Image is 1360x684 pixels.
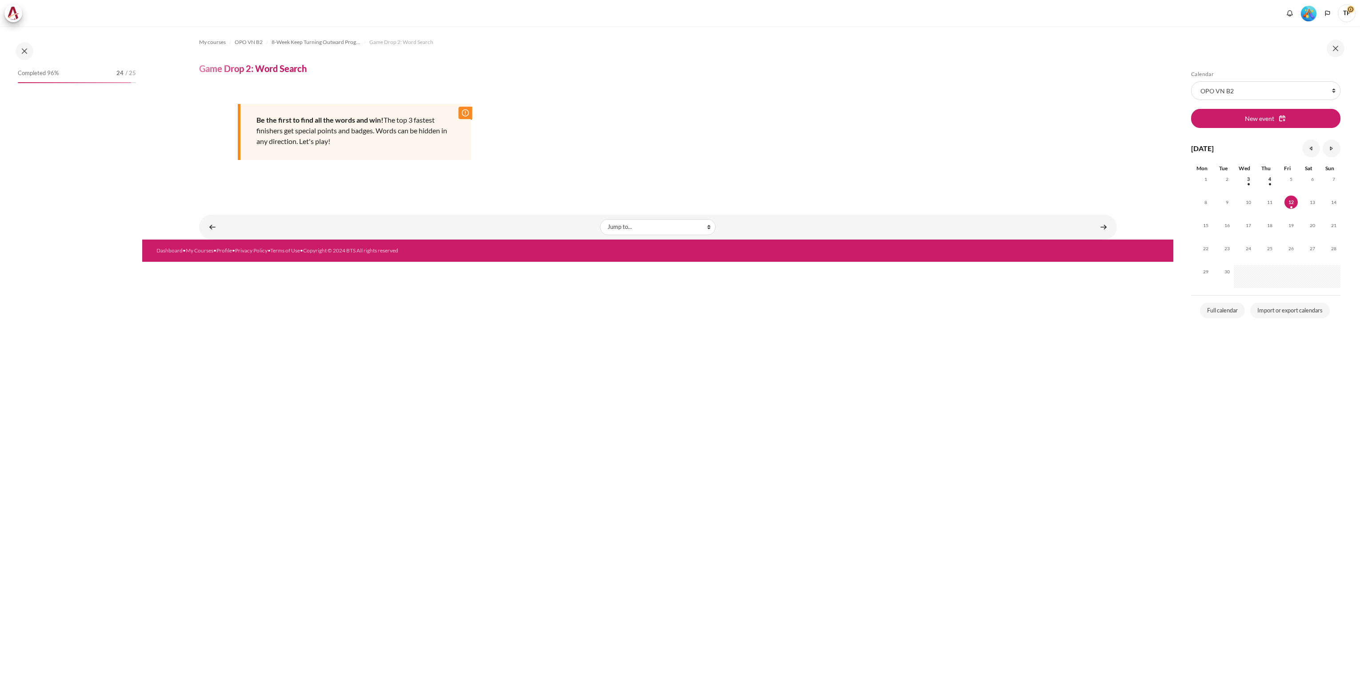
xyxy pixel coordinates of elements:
span: 20 [1306,219,1319,232]
span: OPO VN B2 [235,38,263,46]
div: Show notification window with no new notifications [1283,7,1296,20]
a: My Courses [186,247,213,254]
span: 4 [1263,172,1276,186]
a: My courses [199,37,226,48]
span: 21 [1327,219,1340,232]
img: Level #5 [1301,6,1316,21]
span: Completed 96% [18,69,59,78]
button: Languages [1321,7,1334,20]
a: OPO VN B2 [235,37,263,48]
span: 8 [1199,196,1212,209]
span: 12 [1284,196,1298,209]
span: Game Drop 2: Word Search [369,38,433,46]
span: My courses [199,38,226,46]
a: User menu [1338,4,1356,22]
a: Terms of Use [270,247,300,254]
span: 19 [1284,219,1298,232]
span: 23 [1220,242,1234,255]
img: Architeck [7,7,20,20]
span: 26 [1284,242,1298,255]
span: 9 [1220,196,1234,209]
div: Level #5 [1301,5,1316,21]
div: 96% [18,82,131,83]
span: Sat [1305,165,1312,172]
td: Today [1276,196,1298,219]
span: 24 [1242,242,1255,255]
span: 25 [1263,242,1276,255]
a: Profile [216,247,232,254]
span: 24 [116,69,124,78]
span: 2 [1220,172,1234,186]
a: Thursday, 4 September events [1263,176,1276,182]
a: Import or export calendars [1250,303,1330,319]
button: New event [1191,109,1340,128]
a: Copyright © 2024 BTS All rights reserved [303,247,398,254]
span: Fri [1284,165,1291,172]
div: • • • • • [156,247,724,255]
span: 3 [1242,172,1255,186]
span: TP [1338,4,1356,22]
span: 18 [1263,219,1276,232]
strong: Be the first to find all the words and win! [256,116,384,124]
span: 8-Week Keep Turning Outward Program [272,38,360,46]
a: ◄ Week 6: How We See Others [204,218,221,236]
a: Dashboard [156,247,183,254]
a: Game Drop 2: Word Search [369,37,433,48]
span: 30 [1220,265,1234,278]
span: Sun [1325,165,1334,172]
a: Wednesday, 3 September events [1242,176,1255,182]
span: Thu [1261,165,1271,172]
span: 22 [1199,242,1212,255]
iframe: Game Drop 2: Word Search [199,188,1117,188]
a: Privacy Policy [235,247,268,254]
span: 1 [1199,172,1212,186]
span: 5 [1284,172,1298,186]
a: 8-Week Keep Turning Outward Program [272,37,360,48]
span: 16 [1220,219,1234,232]
span: 28 [1327,242,1340,255]
span: Mon [1196,165,1208,172]
span: New event [1245,114,1274,123]
span: 13 [1306,196,1319,209]
a: Week 7: Taking Responsibility ► [1095,218,1112,236]
a: Level #5 [1297,5,1320,21]
span: Tue [1219,165,1228,172]
h4: Game Drop 2: Word Search [199,63,307,74]
p: The top 3 fastest finishers get special points and badges. Words can be hidden in any direction. ... [256,115,450,147]
span: 27 [1306,242,1319,255]
span: 14 [1327,196,1340,209]
span: 17 [1242,219,1255,232]
span: 29 [1199,265,1212,278]
a: Today Friday, 12 September [1284,200,1298,205]
span: 10 [1242,196,1255,209]
a: Architeck Architeck [4,4,27,22]
a: Full calendar [1200,303,1245,319]
h5: Calendar [1191,71,1340,78]
span: / 25 [125,69,136,78]
span: 15 [1199,219,1212,232]
section: Content [142,26,1173,240]
span: 7 [1327,172,1340,186]
nav: Navigation bar [199,35,1117,49]
span: 6 [1306,172,1319,186]
span: Wed [1239,165,1250,172]
section: Blocks [1191,71,1340,320]
span: 11 [1263,196,1276,209]
h4: [DATE] [1191,143,1214,154]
